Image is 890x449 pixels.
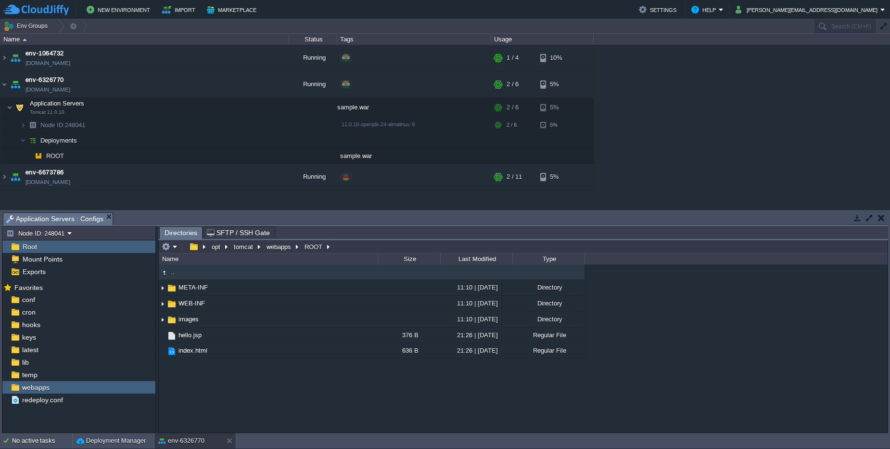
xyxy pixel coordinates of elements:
span: ROOT [45,152,65,160]
div: 2 / 6 [507,98,519,117]
a: env-1064732 [25,49,64,58]
div: Tags [338,34,491,45]
span: Node ID: [40,121,65,129]
div: Directory [512,280,585,295]
span: index.html [177,346,209,355]
div: 10% [540,45,572,71]
img: AMDAwAAAACH5BAEAAAAALAAAAAABAAEAAAICRAEAOw== [26,118,39,132]
div: 5% [540,98,572,117]
img: AMDAwAAAACH5BAEAAAAALAAAAAABAAEAAAICRAEAOw== [0,71,8,97]
div: 21:26 | [DATE] [440,343,512,358]
button: ROOT [303,242,325,251]
img: AMDAwAAAACH5BAEAAAAALAAAAAABAAEAAAICRAEAOw== [166,346,177,357]
img: AMDAwAAAACH5BAEAAAAALAAAAAABAAEAAAICRAEAOw== [0,164,8,190]
div: 2 / 11 [507,164,522,190]
span: Tomcat 11.0.10 [30,109,64,115]
a: Application ServersTomcat 11.0.10 [29,100,86,107]
button: Help [691,4,719,15]
span: Application Servers [29,99,86,107]
img: AMDAwAAAACH5BAEAAAAALAAAAAABAAEAAAICRAEAOw== [9,45,22,71]
img: AMDAwAAAACH5BAEAAAAALAAAAAABAAEAAAICRAEAOw== [166,330,177,341]
a: META-INF [177,283,209,291]
a: lib [20,358,30,367]
a: images [177,315,200,323]
a: .. [169,268,176,276]
a: [DOMAIN_NAME] [25,85,70,94]
a: [DOMAIN_NAME] [25,58,70,68]
a: [DOMAIN_NAME] [25,177,70,187]
span: 11.0.10-openjdk-24-almalinux-9 [342,121,415,127]
a: WEB-INF [177,299,206,307]
a: temp [20,370,39,379]
button: opt [210,242,223,251]
div: Regular File [512,343,585,358]
img: AMDAwAAAACH5BAEAAAAALAAAAAABAAEAAAICRAEAOw== [159,312,166,327]
div: 1 / 4 [507,45,519,71]
a: Root [21,242,38,251]
a: Exports [21,267,47,276]
a: env-6326770 [25,75,64,85]
span: redeploy.conf [20,396,64,404]
span: Application Servers : Configs [6,213,103,225]
a: Node ID:248041 [39,121,87,129]
img: AMDAwAAAACH5BAEAAAAALAAAAAABAAEAAAICRAEAOw== [23,39,27,41]
button: tomcat [232,242,255,251]
span: webapps [20,383,51,392]
a: Mount Points [21,255,64,264]
img: AMDAwAAAACH5BAEAAAAALAAAAAABAAEAAAICRAEAOw== [159,328,166,343]
img: AMDAwAAAACH5BAEAAAAALAAAAAABAAEAAAICRAEAOw== [9,164,22,190]
div: Running [289,71,337,97]
button: Env Groups [3,19,51,33]
a: Favorites [13,284,44,291]
img: AMDAwAAAACH5BAEAAAAALAAAAAABAAEAAAICRAEAOw== [159,296,166,311]
div: Last Modified [441,253,512,264]
div: 5% [540,118,572,132]
img: AMDAwAAAACH5BAEAAAAALAAAAAABAAEAAAICRAEAOw== [32,148,45,163]
button: New Environment [87,4,153,15]
div: Running [289,164,337,190]
button: Deployment Manager [76,436,146,446]
div: Size [379,253,440,264]
div: sample.war [337,98,491,117]
a: hooks [20,320,42,329]
img: AMDAwAAAACH5BAEAAAAALAAAAAABAAEAAAICRAEAOw== [166,299,177,309]
img: AMDAwAAAACH5BAEAAAAALAAAAAABAAEAAAICRAEAOw== [0,45,8,71]
input: Click to enter the path [159,240,888,253]
button: env-6326770 [158,436,204,446]
span: hello.jsp [177,331,203,339]
div: Status [290,34,337,45]
button: Marketplace [207,4,259,15]
img: AMDAwAAAACH5BAEAAAAALAAAAAABAAEAAAICRAEAOw== [20,118,26,132]
span: SFTP / SSH Gate [207,227,270,238]
img: AMDAwAAAACH5BAEAAAAALAAAAAABAAEAAAICRAEAOw== [26,148,32,163]
div: 11:10 | [DATE] [440,296,512,311]
div: Usage [492,34,593,45]
a: cron [20,308,37,317]
img: CloudJiffy [3,4,69,16]
a: Deployments [39,136,78,145]
a: env-6673786 [25,168,64,177]
img: AMDAwAAAACH5BAEAAAAALAAAAAABAAEAAAICRAEAOw== [20,133,26,148]
a: keys [20,333,38,342]
img: AMDAwAAAACH5BAEAAAAALAAAAAABAAEAAAICRAEAOw== [166,315,177,325]
div: 636 B [378,343,440,358]
div: Name [1,34,289,45]
div: 21:26 | [DATE] [440,328,512,343]
div: sample.war [337,148,491,163]
img: AMDAwAAAACH5BAEAAAAALAAAAAABAAEAAAICRAEAOw== [159,280,166,295]
div: Regular File [512,328,585,343]
div: Running [289,45,337,71]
